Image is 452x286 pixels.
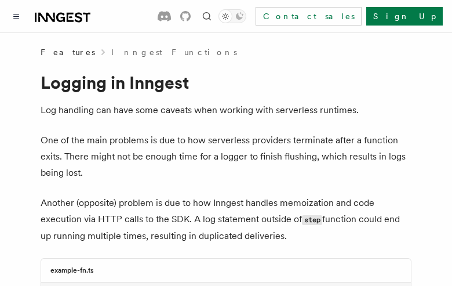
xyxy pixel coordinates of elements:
[111,46,237,58] a: Inngest Functions
[302,215,322,225] code: step
[41,132,411,181] p: One of the main problems is due to how serverless providers terminate after a function exits. The...
[41,72,411,93] h1: Logging in Inngest
[41,195,411,244] p: Another (opposite) problem is due to how Inngest handles memoization and code execution via HTTP ...
[41,46,95,58] span: Features
[50,266,94,275] h3: example-fn.ts
[366,7,443,26] a: Sign Up
[41,102,411,118] p: Log handling can have some caveats when working with serverless runtimes.
[9,9,23,23] button: Toggle navigation
[200,9,214,23] button: Find something...
[256,7,362,26] a: Contact sales
[218,9,246,23] button: Toggle dark mode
